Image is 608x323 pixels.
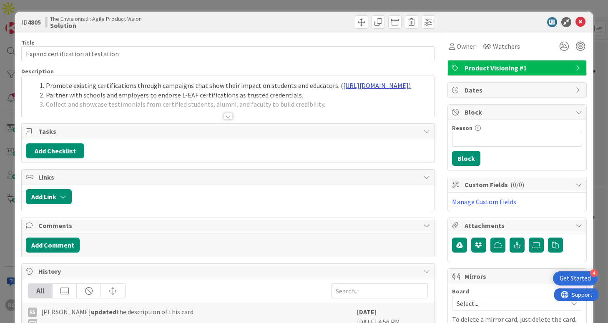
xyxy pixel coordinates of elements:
[560,274,591,283] div: Get Started
[553,271,598,285] div: Open Get Started checklist, remaining modules: 4
[331,283,428,298] input: Search...
[452,198,516,206] a: Manage Custom Fields
[21,17,41,27] span: ID
[21,39,35,46] label: Title
[343,81,411,90] a: [URL][DOMAIN_NAME])
[590,269,598,277] div: 4
[38,266,419,276] span: History
[465,220,571,230] span: Attachments
[452,288,469,294] span: Board
[457,298,563,309] span: Select...
[465,180,571,190] span: Custom Fields
[452,124,472,132] label: Reason
[28,18,41,26] b: 4805
[28,284,53,298] div: All
[36,81,430,90] li: Promote existing certifications through campaigns that show their impact on students and educator...
[38,220,419,230] span: Comments
[26,143,84,158] button: Add Checklist
[18,1,38,11] span: Support
[465,107,571,117] span: Block
[21,68,54,75] span: Description
[510,180,524,189] span: ( 0/0 )
[465,271,571,281] span: Mirrors
[26,189,72,204] button: Add Link
[493,41,520,51] span: Watchers
[357,308,377,316] b: [DATE]
[28,308,37,317] div: RS
[21,46,434,61] input: type card name here...
[50,22,142,29] b: Solution
[465,85,571,95] span: Dates
[38,172,419,182] span: Links
[38,126,419,136] span: Tasks
[36,90,430,100] li: Partner with schools and employers to endorse L-EAF certifications as trusted credentials.
[50,15,142,22] span: The Envisionist! : Agile Product Vision
[457,41,475,51] span: Owner
[91,308,116,316] b: updated
[26,238,80,253] button: Add Comment
[452,151,480,166] button: Block
[465,63,571,73] span: Product Visioning #1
